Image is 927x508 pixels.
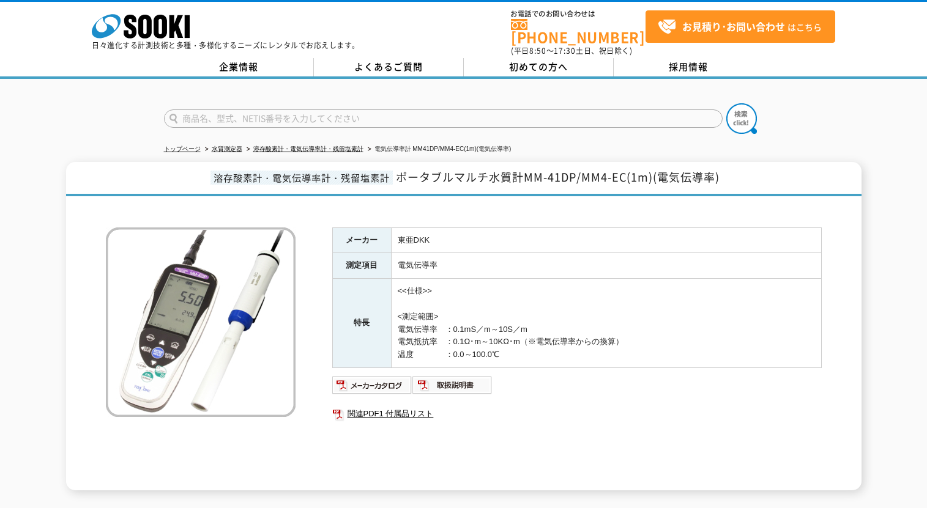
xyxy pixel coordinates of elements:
[314,58,464,76] a: よくあるご質問
[412,383,493,392] a: 取扱説明書
[511,10,646,18] span: お電話でのお問い合わせは
[511,19,646,44] a: [PHONE_NUMBER]
[164,58,314,76] a: 企業情報
[658,18,822,36] span: はこちら
[164,109,723,128] input: 商品名、型式、NETIS番号を入力してください
[332,375,412,395] img: メーカーカタログ
[391,227,821,253] td: 東亜DKK
[646,10,835,43] a: お見積り･お問い合わせはこちら
[106,227,296,417] img: 電気伝導率計 MM41DP/MM4-EC(1m)(電気伝導率)
[332,406,822,422] a: 関連PDF1 付属品リスト
[511,45,632,56] span: (平日 ～ 土日、祝日除く)
[92,42,360,49] p: 日々進化する計測技術と多種・多様化するニーズにレンタルでお応えします。
[726,103,757,134] img: btn_search.png
[529,45,546,56] span: 8:50
[332,227,391,253] th: メーカー
[396,169,720,185] span: ポータブルマルチ水質計MM-41DP/MM4-EC(1m)(電気伝導率)
[509,60,568,73] span: 初めての方へ
[464,58,614,76] a: 初めての方へ
[682,19,785,34] strong: お見積り･お問い合わせ
[253,145,363,152] a: 溶存酸素計・電気伝導率計・残留塩素計
[412,375,493,395] img: 取扱説明書
[332,383,412,392] a: メーカーカタログ
[391,279,821,368] td: <<仕様>> <測定範囲> 電気伝導率 ：0.1mS／m～10S／m 電気抵抗率 ：0.1Ω･m～10KΩ･m（※電気伝導率からの換算） 温度 ：0.0～100.0℃
[210,171,393,185] span: 溶存酸素計・電気伝導率計・残留塩素計
[391,253,821,279] td: 電気伝導率
[332,253,391,279] th: 測定項目
[212,145,242,152] a: 水質測定器
[554,45,576,56] span: 17:30
[614,58,764,76] a: 採用情報
[164,145,201,152] a: トップページ
[332,279,391,368] th: 特長
[365,143,512,156] li: 電気伝導率計 MM41DP/MM4-EC(1m)(電気伝導率)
